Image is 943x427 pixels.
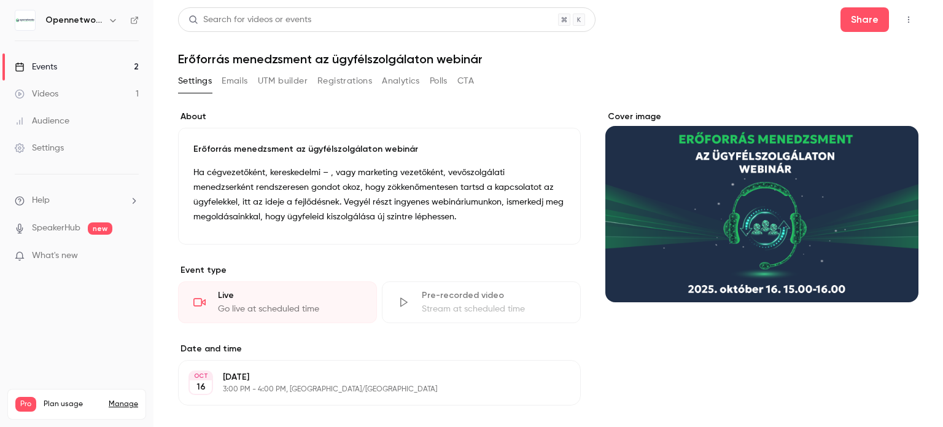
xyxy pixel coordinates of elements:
[382,281,581,323] div: Pre-recorded videoStream at scheduled time
[605,111,918,302] section: Cover image
[15,194,139,207] li: help-dropdown-opener
[45,14,103,26] h6: Opennetworks Kft.
[178,52,918,66] h1: Erőforrás menedzsment az ügyfélszolgálaton webinár
[32,194,50,207] span: Help
[15,10,35,30] img: Opennetworks Kft.
[32,249,78,262] span: What's new
[188,14,311,26] div: Search for videos or events
[218,303,362,315] div: Go live at scheduled time
[88,222,112,235] span: new
[178,343,581,355] label: Date and time
[15,61,57,73] div: Events
[196,381,206,393] p: 16
[44,399,101,409] span: Plan usage
[422,303,565,315] div: Stream at scheduled time
[258,71,308,91] button: UTM builder
[223,371,516,383] p: [DATE]
[193,165,565,224] p: Ha cégvezetőként, kereskedelmi – , vagy marketing vezetőként, vevőszolgálati menedzserként rendsz...
[840,7,889,32] button: Share
[223,385,516,394] p: 3:00 PM - 4:00 PM, [GEOGRAPHIC_DATA]/[GEOGRAPHIC_DATA]
[422,289,565,302] div: Pre-recorded video
[382,71,420,91] button: Analytics
[178,71,212,91] button: Settings
[15,397,36,412] span: Pro
[605,111,918,123] label: Cover image
[178,281,377,323] div: LiveGo live at scheduled time
[430,71,448,91] button: Polls
[109,399,138,409] a: Manage
[124,251,139,262] iframe: Noticeable Trigger
[218,289,362,302] div: Live
[222,71,247,91] button: Emails
[178,264,581,276] p: Event type
[193,143,565,155] p: Erőforrás menedzsment az ügyfélszolgálaton webinár
[457,71,474,91] button: CTA
[15,88,58,100] div: Videos
[178,111,581,123] label: About
[190,372,212,380] div: OCT
[15,115,69,127] div: Audience
[317,71,372,91] button: Registrations
[15,142,64,154] div: Settings
[32,222,80,235] a: SpeakerHub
